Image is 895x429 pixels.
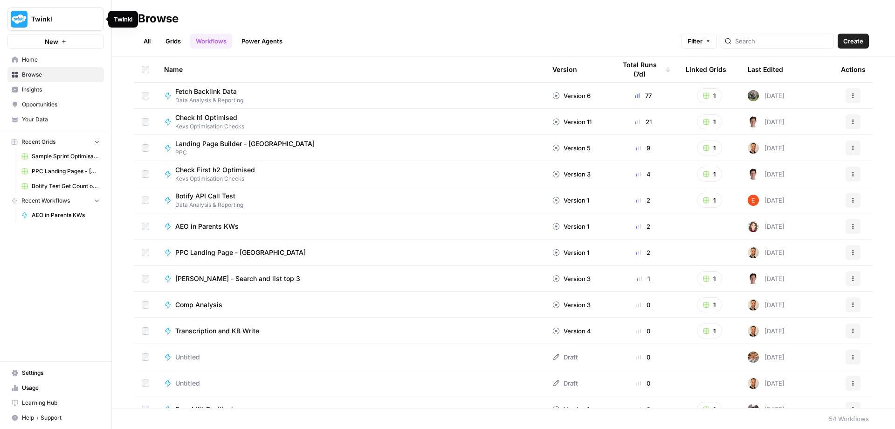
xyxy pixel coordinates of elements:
a: Grids [160,34,186,49]
div: Version 3 [552,300,591,309]
button: Recent Grids [7,135,104,149]
span: Recent Grids [21,138,55,146]
span: Usage [22,384,100,392]
div: 54 Workflows [829,414,869,423]
span: Data Analysis & Reporting [175,96,244,105]
a: Untitled [164,352,537,362]
button: New [7,35,104,49]
span: Home [22,56,100,64]
span: Browse [22,70,100,79]
div: 1 [616,274,671,283]
a: Settings [7,366,104,380]
div: 2 [616,222,671,231]
div: 2 [616,248,671,257]
a: Learning Hub [7,395,104,410]
div: 9 [616,143,671,153]
span: Data Analysis & Reporting [175,201,243,209]
div: Version 1 [552,405,589,414]
div: 0 [616,326,671,336]
div: Twinkl [114,14,132,24]
a: AEO in Parents KWs [17,208,104,223]
span: [PERSON_NAME] - Search and list top 3 [175,274,300,283]
div: Version 3 [552,274,591,283]
span: Botify API Call Test [175,191,236,201]
span: PPC [175,148,322,157]
span: Help + Support [22,414,100,422]
input: Search [735,36,830,46]
div: Draft [552,379,578,388]
span: Kevs Optimisation Checks [175,122,245,131]
img: ggqkytmprpadj6gr8422u7b6ymfp [748,378,759,389]
a: Insights [7,82,104,97]
a: All [138,34,156,49]
span: Botify Test Get Count of Inlinks [32,182,100,190]
a: Browse [7,67,104,82]
span: Create [843,36,863,46]
button: 1 [697,297,722,312]
div: Version 4 [552,326,591,336]
div: [DATE] [748,90,785,101]
a: Usage [7,380,104,395]
div: [DATE] [748,352,785,363]
span: Insights [22,85,100,94]
button: Create [838,34,869,49]
span: New [45,37,58,46]
div: 2 [616,196,671,205]
div: 0 [616,379,671,388]
div: [DATE] [748,404,785,415]
div: Linked Grids [686,56,726,82]
div: [DATE] [748,325,785,337]
img: 0t9clbwsleue4ene8ofzoko46kvx [748,221,759,232]
img: 3gvzbppwfisvml0x668cj17z7zh7 [748,352,759,363]
div: Version 3 [552,169,591,179]
span: AEO in Parents KWs [175,222,239,231]
span: Settings [22,369,100,377]
a: Power Agents [236,34,288,49]
button: 1 [697,114,722,129]
div: [DATE] [748,169,785,180]
div: 4 [616,169,671,179]
span: Your Data [22,115,100,124]
button: Filter [682,34,717,49]
span: Kevs Optimisation Checks [175,175,262,183]
span: PPC Landing Pages - [GEOGRAPHIC_DATA] [32,167,100,176]
a: Opportunities [7,97,104,112]
div: [DATE] [748,273,785,284]
span: Twinkl [31,14,88,24]
span: Fetch Backlink Data [175,87,237,96]
a: Your Data [7,112,104,127]
img: Twinkl Logo [11,11,28,28]
div: Total Runs (7d) [616,56,671,82]
a: Home [7,52,104,67]
a: PPC Landing Page - [GEOGRAPHIC_DATA] [164,248,537,257]
span: Sample Sprint Optimisations Check [32,152,100,161]
button: Workspace: Twinkl [7,7,104,31]
div: Name [164,56,537,82]
img: ggqkytmprpadj6gr8422u7b6ymfp [748,142,759,154]
button: 1 [697,167,722,182]
div: [DATE] [748,299,785,310]
a: PPC Landing Pages - [GEOGRAPHIC_DATA] [17,164,104,179]
button: 1 [697,193,722,208]
span: Check h1 Optimised [175,113,237,122]
div: 0 [616,405,671,414]
img: ggqkytmprpadj6gr8422u7b6ymfp [748,325,759,337]
div: [DATE] [748,378,785,389]
div: Browse [138,11,179,26]
span: Brand Kit Positioning [175,405,241,414]
a: Transcription and KB Write [164,326,537,336]
a: Sample Sprint Optimisations Check [17,149,104,164]
div: Version 6 [552,91,591,100]
span: Recent Workflows [21,197,70,205]
div: Version [552,56,577,82]
div: Version 1 [552,248,589,257]
a: Landing Page Builder - [GEOGRAPHIC_DATA]PPC [164,139,537,157]
button: 1 [697,88,722,103]
div: Draft [552,352,578,362]
div: Last Edited [748,56,783,82]
span: Learning Hub [22,399,100,407]
img: ggqkytmprpadj6gr8422u7b6ymfp [748,247,759,258]
img: 8y9pl6iujm21he1dbx14kgzmrglr [748,195,759,206]
span: Untitled [175,379,200,388]
div: 0 [616,352,671,362]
